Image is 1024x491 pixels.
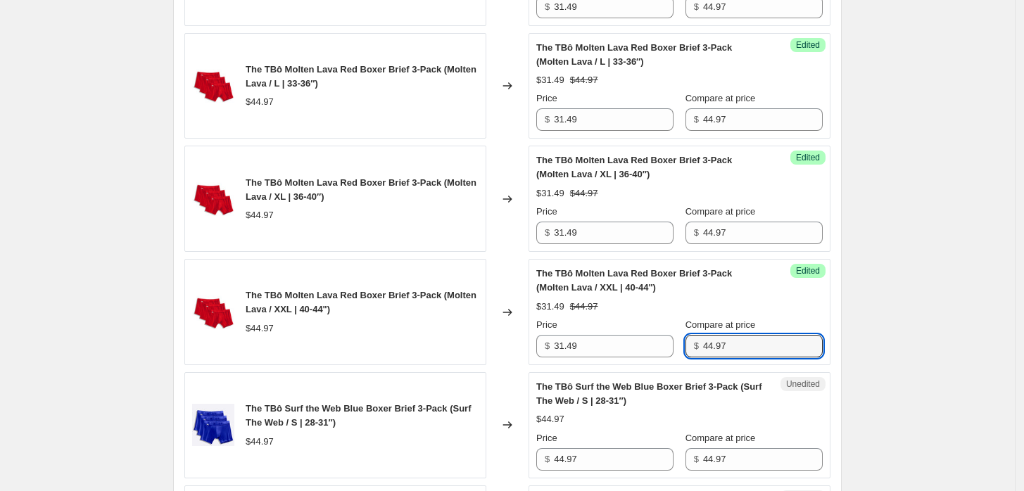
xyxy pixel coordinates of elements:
[570,186,598,200] strike: $44.97
[536,155,732,179] span: The TBô Molten Lava Red Boxer Brief 3-Pack (Molten Lava / XL | 36-40″)
[796,265,820,276] span: Edited
[536,300,564,314] div: $31.49
[536,206,557,217] span: Price
[246,435,274,449] div: $44.97
[246,64,476,89] span: The TBô Molten Lava Red Boxer Brief 3-Pack (Molten Lava / L | 33-36″)
[694,340,699,351] span: $
[536,412,564,426] div: $44.97
[536,186,564,200] div: $31.49
[694,114,699,125] span: $
[536,93,557,103] span: Price
[192,65,234,107] img: Red_Boxer_Brief_Molten_Lava_3_Pack_Product_Image_71317175-50d5-4d89-9c3a-a4f6e90d4e2b_80x.jpg
[786,378,820,390] span: Unedited
[246,290,476,314] span: The TBô Molten Lava Red Boxer Brief 3-Pack (Molten Lava / XXL | 40-44")
[192,178,234,220] img: Red_Boxer_Brief_Molten_Lava_3_Pack_Product_Image_71317175-50d5-4d89-9c3a-a4f6e90d4e2b_80x.jpg
[246,208,274,222] div: $44.97
[685,93,756,103] span: Compare at price
[685,433,756,443] span: Compare at price
[694,454,699,464] span: $
[570,73,598,87] strike: $44.97
[246,95,274,109] div: $44.97
[694,1,699,12] span: $
[246,177,476,202] span: The TBô Molten Lava Red Boxer Brief 3-Pack (Molten Lava / XL | 36-40″)
[246,321,274,336] div: $44.97
[246,403,471,428] span: The TBô Surf the Web Blue Boxer Brief 3-Pack (Surf The Web / S | 28-31″)
[694,227,699,238] span: $
[192,291,234,333] img: Red_Boxer_Brief_Molten_Lava_3_Pack_Product_Image_71317175-50d5-4d89-9c3a-a4f6e90d4e2b_80x.jpg
[796,152,820,163] span: Edited
[796,39,820,51] span: Edited
[192,404,234,446] img: Blue_Boxer_Brief_Surf_the_Web_3_Pack_Product_Image_82a3dea0-fbb3-4656-b88d-5178b9c6b6f2_80x.jpg
[685,206,756,217] span: Compare at price
[536,319,557,330] span: Price
[545,454,550,464] span: $
[536,268,732,293] span: The TBô Molten Lava Red Boxer Brief 3-Pack (Molten Lava / XXL | 40-44")
[570,300,598,314] strike: $44.97
[545,114,550,125] span: $
[545,340,550,351] span: $
[536,42,732,67] span: The TBô Molten Lava Red Boxer Brief 3-Pack (Molten Lava / L | 33-36″)
[536,433,557,443] span: Price
[685,319,756,330] span: Compare at price
[536,381,761,406] span: The TBô Surf the Web Blue Boxer Brief 3-Pack (Surf The Web / S | 28-31″)
[545,227,550,238] span: $
[536,73,564,87] div: $31.49
[545,1,550,12] span: $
